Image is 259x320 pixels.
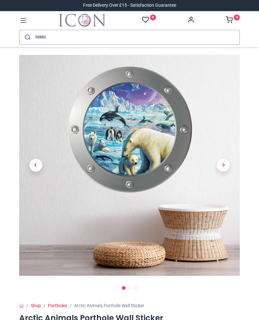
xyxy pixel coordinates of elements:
sup: 0 [150,14,156,21]
a: Shop [31,303,41,308]
span: Next [217,159,230,172]
a: Portholes [48,303,67,308]
a: 0 [226,18,240,23]
button: Submit [20,30,35,44]
img: Icon Wall Stickers [59,14,106,27]
span: Previous [29,159,42,172]
a: Logo of Icon Wall Stickers [59,14,106,27]
a: 0 [142,16,156,24]
img: Arctic Animals Porthole Wall Sticker [19,55,240,276]
sup: 0 [234,14,240,21]
span: Arctic Animals Porthole Wall Sticker [74,303,144,308]
a: Account Info [187,18,194,23]
a: Next [207,88,240,242]
a: Previous [19,88,52,242]
div: Free Delivery Over £15 - Satisfaction Guarantee [83,2,176,9]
